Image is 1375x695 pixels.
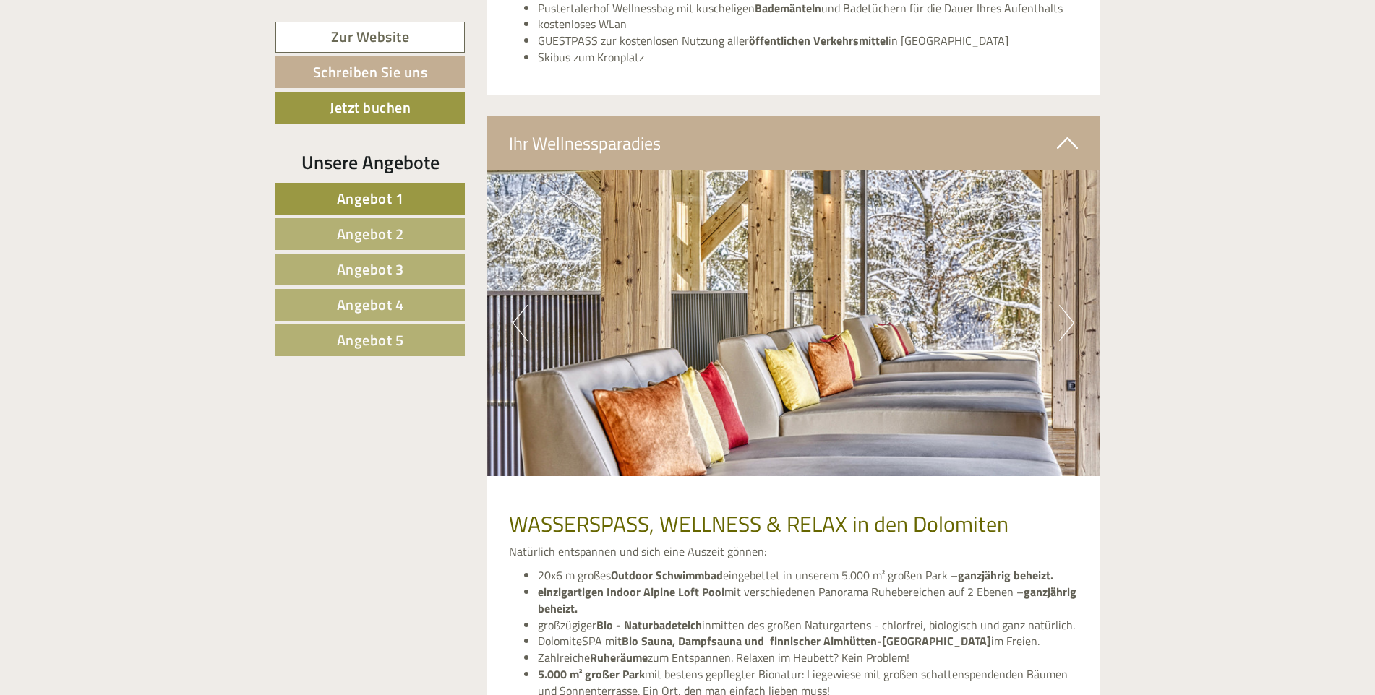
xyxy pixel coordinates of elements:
li: mit verschiedenen Panorama Ruhebereichen auf 2 Ebenen – [538,584,1079,617]
strong: ganzjährig beheizt. [538,583,1076,617]
span: WASSERSPASS, WELLNESS & RELAX in den Dolomiten [509,507,1008,540]
strong: Ruheräume [590,649,648,666]
strong: 5.000 m² großer Park [538,665,645,683]
strong: Bio - Naturbadeteich [596,616,702,634]
li: kostenloses WLan [538,16,1079,33]
strong: öffentlichen Verkehrsmittel [749,32,888,49]
a: Schreiben Sie uns [275,56,465,88]
div: Unsere Angebote [275,149,465,176]
div: Ihr Wellnessparadies [487,116,1100,170]
strong: Bio Sauna, Dampfsauna und finnischer Almhütten-[GEOGRAPHIC_DATA] [622,632,991,649]
li: Skibus zum Kronplatz [538,49,1079,66]
strong: ganzjährig beheizt. [958,566,1053,584]
button: Previous [513,305,528,341]
span: Angebot 1 [337,187,404,210]
li: DolomiteSPA mit im Freien. [538,633,1079,649]
a: Jetzt buchen [275,92,465,124]
strong: Outdoor Schwimmbad [611,566,723,584]
span: Angebot 3 [337,258,404,280]
li: GUESTPASS zur kostenlosen Nutzung aller in [GEOGRAPHIC_DATA] [538,33,1079,49]
span: Angebot 4 [337,293,404,316]
li: Zahlreiche zum Entspannen. Relaxen im Heubett? Kein Problem! [538,649,1079,666]
strong: einzigartigen Indoor Alpine Loft Pool [538,583,724,600]
a: Zur Website [275,22,465,53]
span: Angebot 5 [337,329,404,351]
li: 20x6 m großes eingebettet in unserem 5.000 m² großen Park – [538,567,1079,584]
button: Next [1059,305,1074,341]
li: großzügiger inmitten des großen Naturgartens - chlorfrei, biologisch und ganz natürlich. [538,617,1079,634]
span: Angebot 2 [337,223,404,245]
p: Natürlich entspannen und sich eine Auszeit gönnen: [509,543,1079,560]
